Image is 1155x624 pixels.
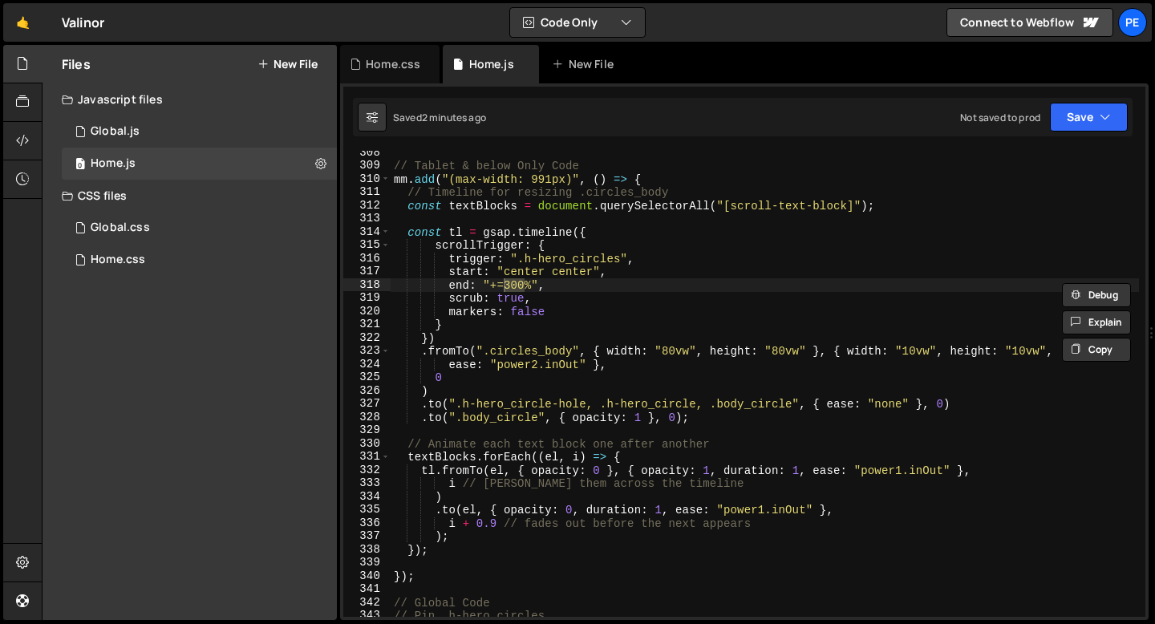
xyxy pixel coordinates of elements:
[343,411,391,424] div: 328
[343,384,391,398] div: 326
[343,529,391,543] div: 337
[3,3,43,42] a: 🤙
[343,291,391,305] div: 319
[946,8,1113,37] a: Connect to Webflow
[91,156,136,171] div: Home.js
[343,517,391,530] div: 336
[343,185,391,199] div: 311
[343,225,391,239] div: 314
[366,56,420,72] div: Home.css
[1050,103,1128,132] button: Save
[343,146,391,160] div: 308
[1062,338,1131,362] button: Copy
[62,13,104,32] div: Valinor
[343,437,391,451] div: 330
[91,124,140,139] div: Global.js
[62,148,337,180] div: 16704/45652.js
[960,111,1040,124] div: Not saved to prod
[343,199,391,213] div: 312
[75,159,85,172] span: 0
[343,582,391,596] div: 341
[422,111,486,124] div: 2 minutes ago
[552,56,619,72] div: New File
[343,278,391,292] div: 318
[257,58,318,71] button: New File
[343,397,391,411] div: 327
[91,221,150,235] div: Global.css
[91,253,145,267] div: Home.css
[43,83,337,115] div: Javascript files
[1062,283,1131,307] button: Debug
[393,111,486,124] div: Saved
[343,344,391,358] div: 323
[43,180,337,212] div: CSS files
[343,358,391,371] div: 324
[469,56,514,72] div: Home.js
[62,244,337,276] div: 16704/45813.css
[343,609,391,622] div: 343
[343,596,391,610] div: 342
[343,331,391,345] div: 322
[343,265,391,278] div: 317
[343,450,391,464] div: 331
[1062,310,1131,334] button: Explain
[62,55,91,73] h2: Files
[343,556,391,569] div: 339
[62,212,337,244] div: 16704/45678.css
[343,464,391,477] div: 332
[343,543,391,557] div: 338
[343,159,391,172] div: 309
[343,423,391,437] div: 329
[343,318,391,331] div: 321
[343,172,391,186] div: 310
[343,212,391,225] div: 313
[343,569,391,583] div: 340
[343,305,391,318] div: 320
[343,252,391,265] div: 316
[343,503,391,517] div: 335
[343,490,391,504] div: 334
[510,8,645,37] button: Code Only
[343,476,391,490] div: 333
[343,371,391,384] div: 325
[1118,8,1147,37] a: Pe
[62,115,337,148] div: 16704/45653.js
[343,238,391,252] div: 315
